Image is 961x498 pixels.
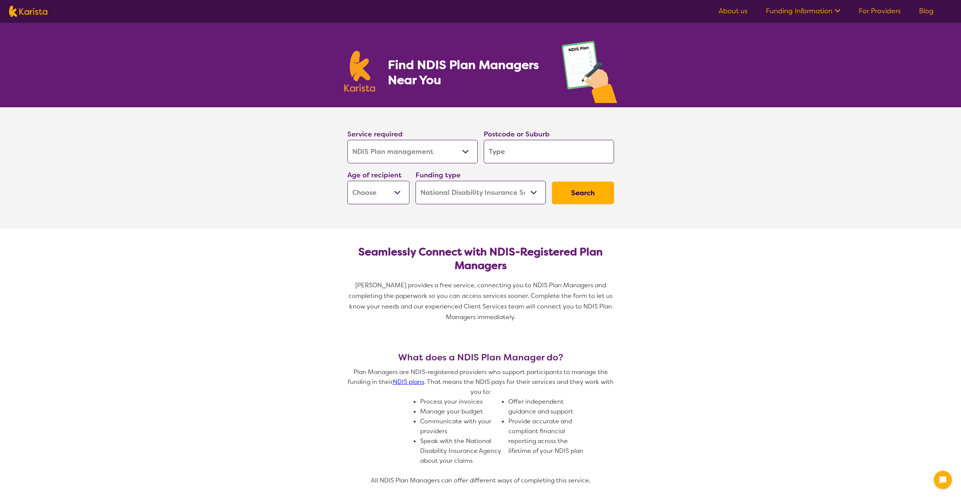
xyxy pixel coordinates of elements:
li: Offer independent guidance and support [508,397,591,417]
label: Funding type [416,171,461,180]
label: Service required [347,130,403,139]
a: NDIS plans [393,378,424,386]
li: Provide accurate and compliant financial reporting across the lifetime of your NDIS plan [508,417,591,456]
a: Funding Information [766,6,841,16]
a: For Providers [859,6,901,16]
li: Manage your budget [420,407,502,417]
li: Communicate with your providers [420,417,502,436]
h3: What does a NDIS Plan Manager do? [344,352,617,363]
button: Search [552,182,614,204]
li: Speak with the National Disability Insurance Agency about your claims [420,436,502,466]
label: Age of recipient [347,171,402,180]
img: plan-management [562,41,617,107]
label: Postcode or Suburb [484,130,550,139]
a: Blog [919,6,934,16]
p: All NDIS Plan Managers can offer different ways of completing this service. [344,476,617,485]
input: Type [484,140,614,163]
span: [PERSON_NAME] provides a free service, connecting you to NDIS Plan Managers and completing the pa... [348,281,614,321]
p: Plan Managers are NDIS-registered providers who support participants to manage the funding in the... [344,367,617,397]
img: Karista logo [344,51,375,92]
li: Process your invoices [420,397,502,407]
img: Karista logo [9,6,47,17]
h1: Find NDIS Plan Managers Near You [388,57,546,88]
h2: Seamlessly Connect with NDIS-Registered Plan Managers [353,245,608,272]
a: About us [719,6,748,16]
